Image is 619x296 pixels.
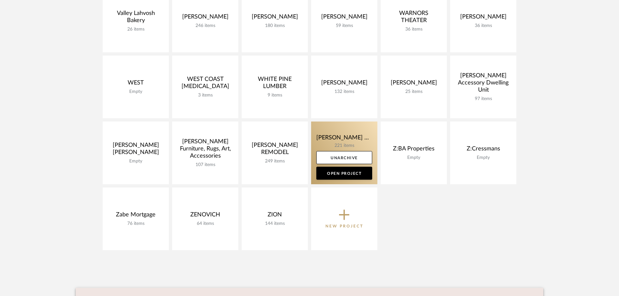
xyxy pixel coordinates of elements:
a: Open Project [316,167,372,180]
div: 36 items [386,27,442,32]
div: [PERSON_NAME] [177,13,233,23]
div: 36 items [455,23,511,29]
button: New Project [311,187,377,250]
div: WARNORS THEATER [386,10,442,27]
div: Z:Cressmans [455,145,511,155]
div: [PERSON_NAME] [316,79,372,89]
div: 9 items [247,93,303,98]
div: WHITE PINE LUMBER [247,76,303,93]
div: 64 items [177,221,233,226]
div: 25 items [386,89,442,95]
div: Empty [108,159,164,164]
div: ZION [247,211,303,221]
div: ZENOVICH [177,211,233,221]
div: [PERSON_NAME] [316,13,372,23]
a: Unarchive [316,151,372,164]
div: 180 items [247,23,303,29]
div: [PERSON_NAME] [PERSON_NAME] [108,142,164,159]
div: 246 items [177,23,233,29]
div: [PERSON_NAME] [386,79,442,89]
div: 26 items [108,27,164,32]
div: Empty [108,89,164,95]
div: Zabe Mortgage [108,211,164,221]
div: 249 items [247,159,303,164]
div: 59 items [316,23,372,29]
div: [PERSON_NAME] REMODEL [247,142,303,159]
div: [PERSON_NAME] [455,13,511,23]
div: 76 items [108,221,164,226]
div: 3 items [177,93,233,98]
div: [PERSON_NAME] Furniture, Rugs, Art, Accessories [177,138,233,162]
div: WEST COAST [MEDICAL_DATA] [177,76,233,93]
div: [PERSON_NAME] [247,13,303,23]
div: Empty [455,155,511,161]
div: [PERSON_NAME] Accessory Dwelling Unit [455,72,511,96]
p: New Project [325,223,363,229]
div: 107 items [177,162,233,168]
div: 97 items [455,96,511,102]
div: 132 items [316,89,372,95]
div: WEST [108,79,164,89]
div: 144 items [247,221,303,226]
div: Valley Lahvosh Bakery [108,10,164,27]
div: Z:BA Properties [386,145,442,155]
div: Empty [386,155,442,161]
